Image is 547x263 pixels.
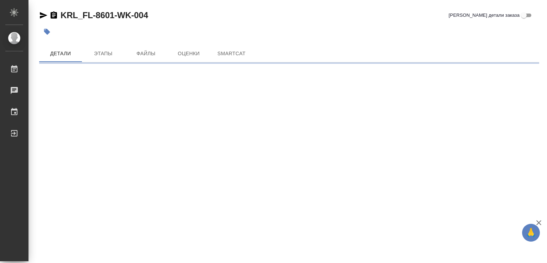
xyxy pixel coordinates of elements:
[43,49,78,58] span: Детали
[86,49,120,58] span: Этапы
[172,49,206,58] span: Оценки
[214,49,249,58] span: SmartCat
[39,24,55,40] button: Добавить тэг
[129,49,163,58] span: Файлы
[449,12,520,19] span: [PERSON_NAME] детали заказа
[522,224,540,242] button: 🙏
[61,10,148,20] a: KRL_FL-8601-WK-004
[39,11,48,20] button: Скопировать ссылку для ЯМессенджера
[50,11,58,20] button: Скопировать ссылку
[525,225,537,240] span: 🙏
